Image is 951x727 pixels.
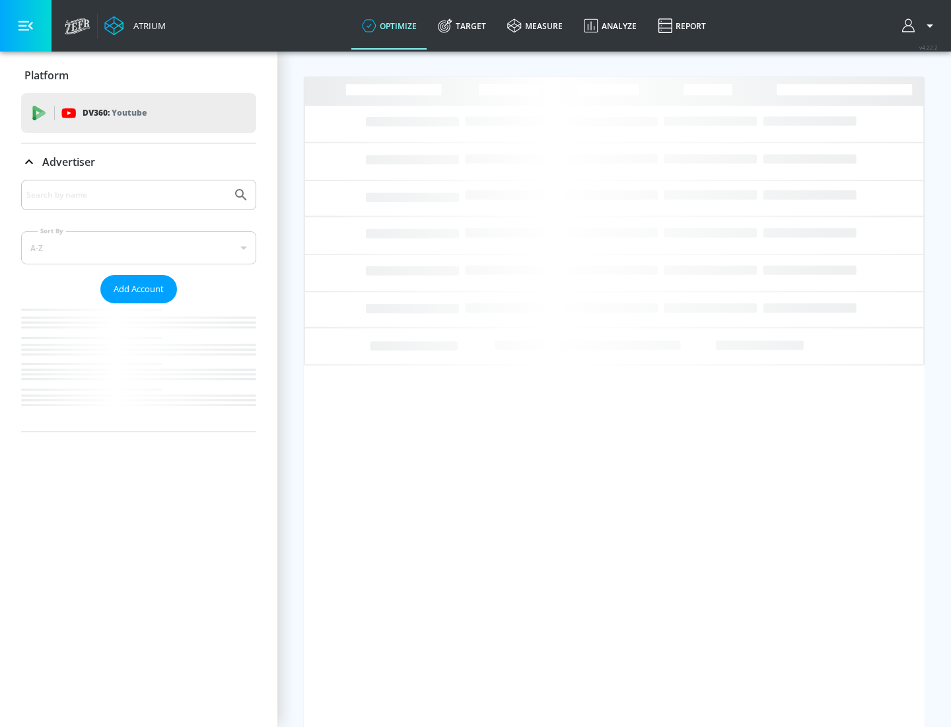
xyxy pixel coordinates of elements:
p: Advertiser [42,155,95,169]
a: Target [427,2,497,50]
p: Platform [24,68,69,83]
a: Report [647,2,717,50]
a: measure [497,2,573,50]
div: Advertiser [21,180,256,432]
span: Add Account [114,282,164,297]
div: A-Z [21,231,256,264]
button: Add Account [100,275,177,303]
nav: list of Advertiser [21,303,256,432]
div: DV360: Youtube [21,93,256,133]
div: Advertiser [21,143,256,180]
label: Sort By [38,227,66,235]
a: Analyze [573,2,647,50]
div: Atrium [128,20,166,32]
input: Search by name [26,186,227,204]
p: DV360: [83,106,147,120]
span: v 4.22.2 [919,44,938,51]
p: Youtube [112,106,147,120]
a: Atrium [104,16,166,36]
a: optimize [351,2,427,50]
div: Platform [21,57,256,94]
